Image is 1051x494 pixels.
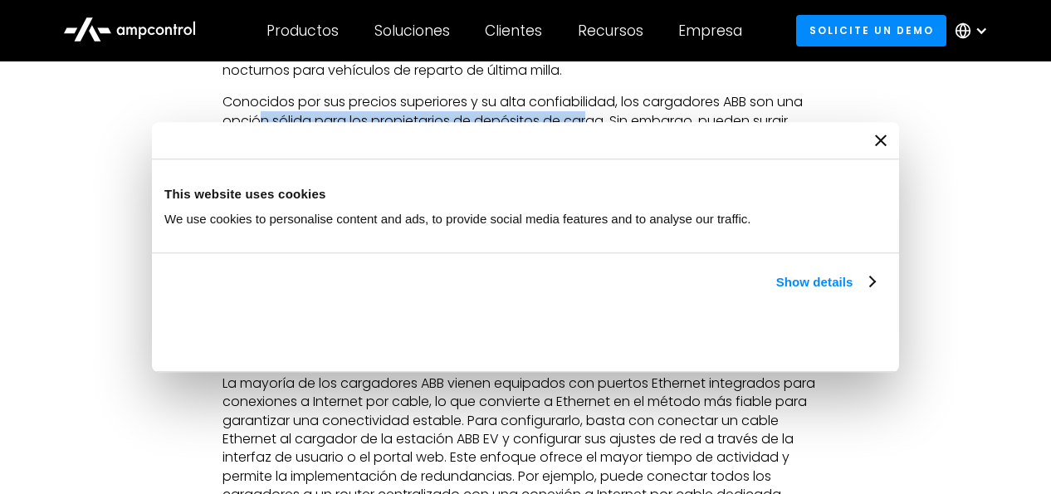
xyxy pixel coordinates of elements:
[374,22,450,40] div: Soluciones
[578,22,643,40] div: Recursos
[485,22,542,40] div: Clientes
[875,135,887,146] button: Close banner
[164,212,751,226] span: We use cookies to personalise content and ads, to provide social media features and to analyse ou...
[266,22,339,40] div: Productos
[678,22,742,40] div: Empresa
[776,272,874,292] a: Show details
[164,184,887,204] div: This website uses cookies
[222,93,828,168] p: Conocidos por sus precios superiores y su alta confiabilidad, los cargadores ABB son una opción s...
[796,15,946,46] a: Solicite un demo
[642,311,880,359] button: Okay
